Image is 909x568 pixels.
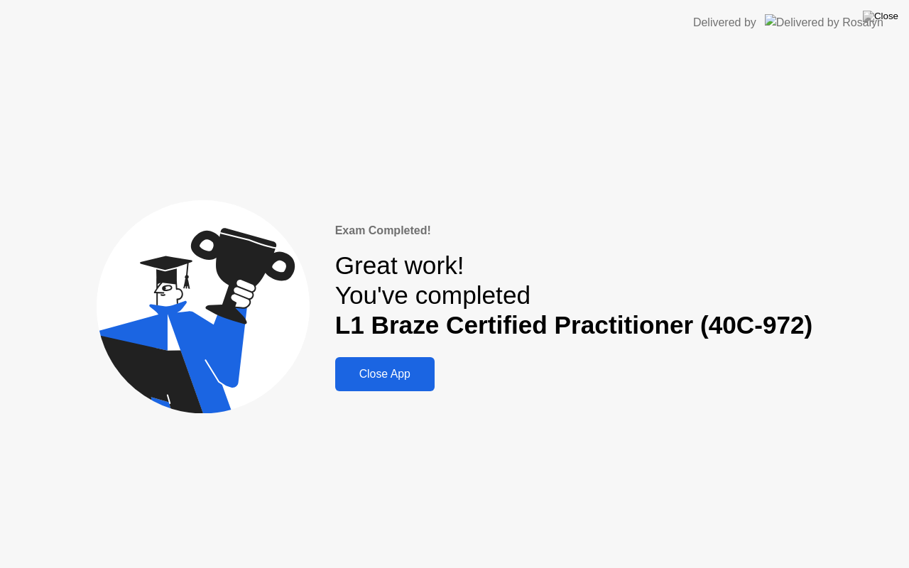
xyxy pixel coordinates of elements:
div: Exam Completed! [335,222,813,239]
img: Delivered by Rosalyn [765,14,883,31]
div: Great work! You've completed [335,251,813,341]
b: L1 Braze Certified Practitioner (40C-972) [335,311,813,339]
div: Delivered by [693,14,756,31]
button: Close App [335,357,435,391]
div: Close App [339,368,430,381]
img: Close [863,11,898,22]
